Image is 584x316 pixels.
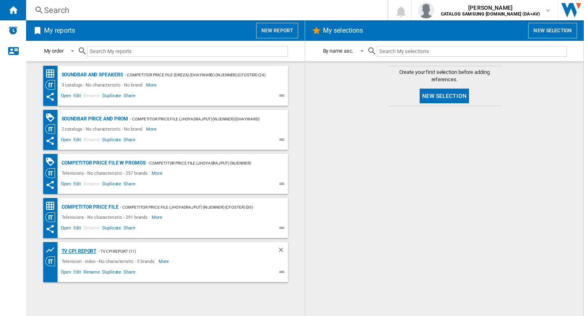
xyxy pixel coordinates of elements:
[45,168,60,178] div: Category View
[528,23,577,38] button: New selection
[45,245,60,255] div: Product prices grid
[323,48,354,54] div: By name asc.
[101,92,122,102] span: Duplicate
[60,268,73,278] span: Open
[441,4,540,12] span: [PERSON_NAME]
[60,124,146,134] div: 2 catalogs - No characteristic - No brand
[42,23,77,38] h2: My reports
[45,92,55,102] ng-md-icon: This report has been shared with you
[101,180,122,190] span: Duplicate
[60,202,119,212] div: Competitor price file
[60,256,159,266] div: Television - video - No characteristic - 5 brands
[60,212,152,222] div: Televisions - No characteristic - 291 brands
[441,11,540,17] b: CATALOG SAMSUNG [DOMAIN_NAME] (DA+AV)
[45,212,60,222] div: Category View
[118,202,271,212] div: - Competitor price file (jhoyasrajput) (wjenner) (cfoster) (30)
[82,224,101,234] span: Rename
[45,124,60,134] div: Category View
[101,224,122,234] span: Duplicate
[159,256,170,266] span: More
[418,2,434,18] img: profile.jpg
[377,46,566,57] input: Search My selections
[45,180,55,190] ng-md-icon: This report has been shared with you
[72,268,82,278] span: Edit
[146,80,158,90] span: More
[152,212,164,222] span: More
[146,124,158,134] span: More
[45,157,60,167] div: PROMOTIONS Matrix
[82,268,101,278] span: Rename
[45,80,60,90] div: Category View
[60,168,152,178] div: Televisions - No characteristic - 257 brands
[152,168,164,178] span: More
[60,80,146,90] div: 3 catalogs - No characteristic - No brand
[60,136,73,146] span: Open
[82,180,101,190] span: Rename
[45,69,60,79] div: Price Matrix
[60,158,146,168] div: Competitor price file w promos
[8,25,18,35] img: alerts-logo.svg
[60,70,123,80] div: Soundbar and Speakers
[45,256,60,266] div: Category View
[128,114,271,124] div: - Competitor price file (jhoyasrajput) (wjenner) (dhayward) (cfoster) (30)
[101,136,122,146] span: Duplicate
[82,92,101,102] span: Rename
[122,136,137,146] span: Share
[72,92,82,102] span: Edit
[72,224,82,234] span: Edit
[60,180,73,190] span: Open
[60,246,97,256] div: TV CPI Report
[44,48,64,54] div: My order
[122,268,137,278] span: Share
[60,224,73,234] span: Open
[123,70,271,80] div: - Competitor Price File (dreza) (dhayward) (wjenner) (cfoster) (24)
[45,136,55,146] ng-md-icon: This report has been shared with you
[122,224,137,234] span: Share
[101,268,122,278] span: Duplicate
[45,224,55,234] ng-md-icon: This report has been shared with you
[277,246,288,256] div: Delete
[122,180,137,190] span: Share
[146,158,272,168] div: - Competitor price file (jhoyasrajput) (wjenner) (cfoster) (30)
[321,23,365,38] h2: My selections
[72,136,82,146] span: Edit
[45,113,60,123] div: PROMOTIONS Matrix
[72,180,82,190] span: Edit
[87,46,288,57] input: Search My reports
[60,114,128,124] div: Soundbar Price and Prom
[420,89,469,103] button: New selection
[387,69,502,83] span: Create your first selection before adding references.
[60,92,73,102] span: Open
[96,246,261,256] div: - TV CPI Report (11)
[44,4,366,16] div: Search
[82,136,101,146] span: Rename
[45,201,60,211] div: Price Matrix
[122,92,137,102] span: Share
[256,23,298,38] button: New report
